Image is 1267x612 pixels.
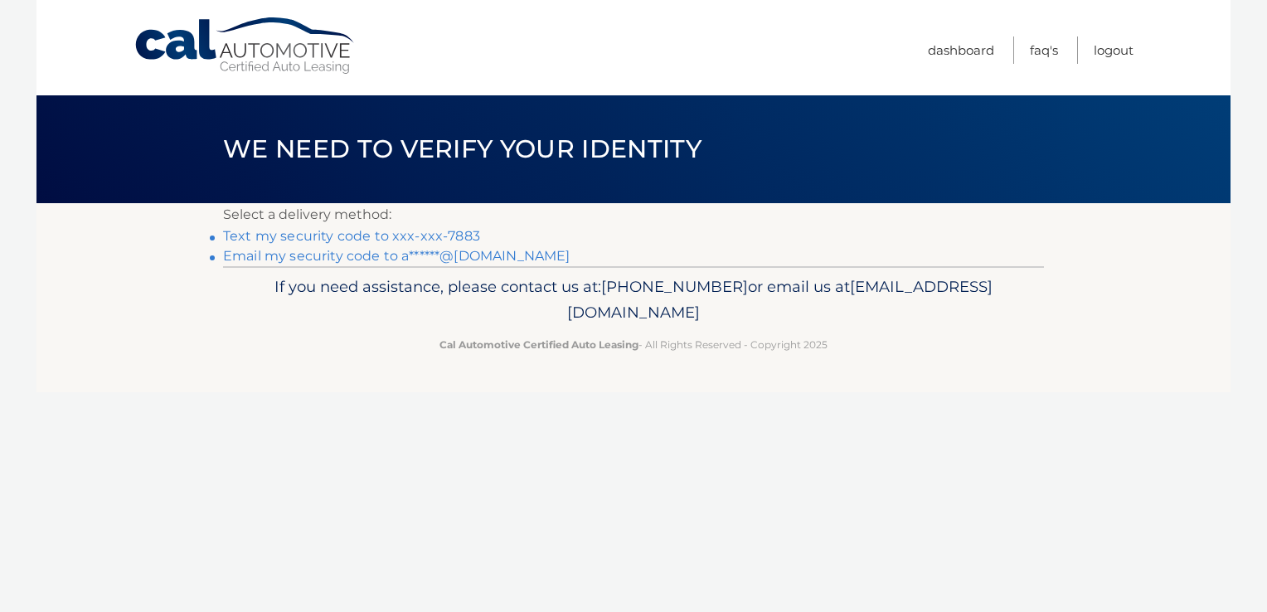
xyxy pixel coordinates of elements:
[234,274,1033,327] p: If you need assistance, please contact us at: or email us at
[1030,36,1058,64] a: FAQ's
[1094,36,1134,64] a: Logout
[223,134,701,164] span: We need to verify your identity
[234,336,1033,353] p: - All Rights Reserved - Copyright 2025
[223,228,480,244] a: Text my security code to xxx-xxx-7883
[223,203,1044,226] p: Select a delivery method:
[439,338,638,351] strong: Cal Automotive Certified Auto Leasing
[133,17,357,75] a: Cal Automotive
[601,277,748,296] span: [PHONE_NUMBER]
[223,248,570,264] a: Email my security code to a******@[DOMAIN_NAME]
[928,36,994,64] a: Dashboard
